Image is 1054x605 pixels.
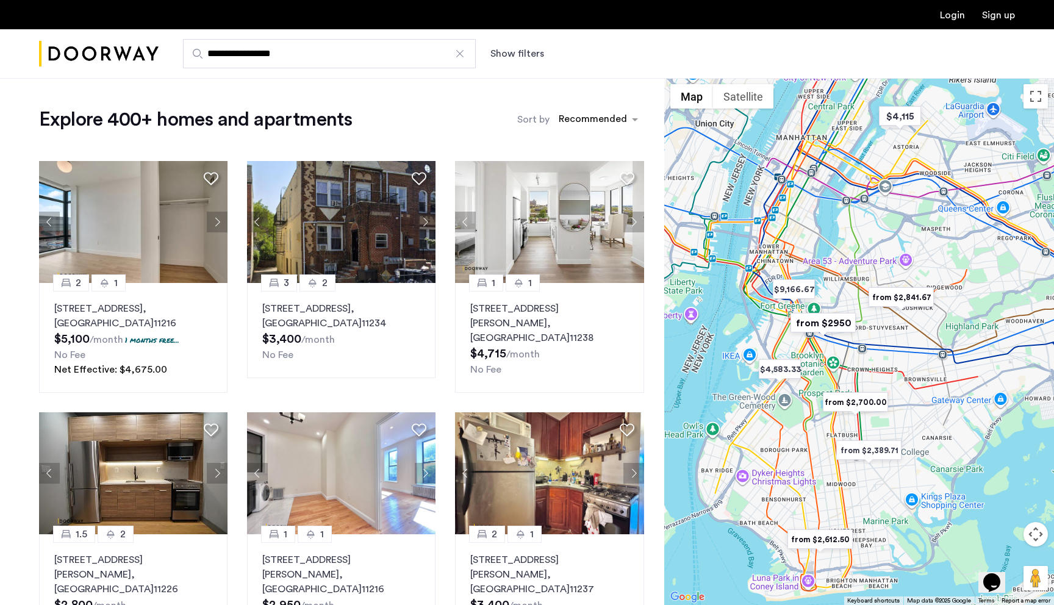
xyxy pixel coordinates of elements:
button: Previous apartment [247,212,268,232]
button: Next apartment [207,212,228,232]
span: 2 [322,276,328,290]
span: 1 [492,276,495,290]
div: Recommended [557,112,627,129]
img: Google [667,589,708,605]
span: $3,400 [262,333,301,345]
button: Show street map [670,84,713,109]
span: No Fee [54,350,85,360]
button: Keyboard shortcuts [847,596,900,605]
a: Login [940,10,965,20]
span: 2 [76,276,81,290]
span: $5,100 [54,333,90,345]
button: Show or hide filters [490,46,544,61]
button: Next apartment [415,212,436,232]
img: logo [39,31,159,77]
a: Open this area in Google Maps (opens a new window) [667,589,708,605]
button: Next apartment [207,463,228,484]
ng-select: sort-apartment [553,109,644,131]
input: Apartment Search [183,39,476,68]
img: 2016_638484540295233130.jpeg [247,161,436,283]
button: Previous apartment [247,463,268,484]
img: 2016_638673975962267132.jpeg [39,161,228,283]
a: 32[STREET_ADDRESS], [GEOGRAPHIC_DATA]11234No Fee [247,283,436,378]
div: $4,583.33 [754,356,806,383]
div: from $2,389.71 [831,437,906,464]
img: 2012_638521835493845862.jpeg [247,412,436,534]
sub: /month [506,349,540,359]
span: Map data ©2025 Google [907,598,971,604]
p: [STREET_ADDRESS][PERSON_NAME] 11238 [470,301,628,345]
span: 1 [114,276,118,290]
div: from $2,612.50 [783,526,858,553]
button: Drag Pegman onto the map to open Street View [1024,566,1048,590]
span: No Fee [262,350,293,360]
iframe: chat widget [978,556,1017,593]
span: 1 [320,527,324,542]
span: Net Effective: $4,675.00 [54,365,167,374]
button: Map camera controls [1024,522,1048,546]
div: $9,166.67 [768,276,820,303]
p: [STREET_ADDRESS][PERSON_NAME] 11226 [54,553,212,596]
a: Registration [982,10,1015,20]
span: 1 [530,527,534,542]
p: [STREET_ADDRESS][PERSON_NAME] 11216 [262,553,420,596]
button: Previous apartment [39,463,60,484]
button: Next apartment [623,463,644,484]
p: 1 months free... [125,335,179,345]
a: 11[STREET_ADDRESS][PERSON_NAME], [GEOGRAPHIC_DATA]11238No Fee [455,283,644,393]
p: [STREET_ADDRESS] 11216 [54,301,212,331]
span: 2 [492,527,497,542]
div: from $2,841.67 [864,284,939,311]
a: Cazamio Logo [39,31,159,77]
a: Report a map error [1002,596,1050,605]
span: 2 [120,527,126,542]
button: Previous apartment [455,212,476,232]
button: Next apartment [623,212,644,232]
sub: /month [90,335,123,345]
span: $4,715 [470,348,506,360]
a: Terms (opens in new tab) [978,596,994,605]
span: 3 [284,276,289,290]
label: Sort by [517,112,550,127]
p: [STREET_ADDRESS] 11234 [262,301,420,331]
span: No Fee [470,365,501,374]
div: from $2,700.00 [818,388,893,416]
button: Next apartment [415,463,436,484]
button: Toggle fullscreen view [1024,84,1048,109]
a: 21[STREET_ADDRESS], [GEOGRAPHIC_DATA]112161 months free...No FeeNet Effective: $4,675.00 [39,283,228,393]
span: 1 [528,276,532,290]
span: 1.5 [76,527,87,542]
h1: Explore 400+ homes and apartments [39,107,352,132]
p: [STREET_ADDRESS][PERSON_NAME] 11237 [470,553,628,596]
span: 1 [284,527,287,542]
div: from $2950 [786,309,861,337]
img: 360ac8f6-4482-47b0-bc3d-3cb89b569d10_638791359623755990.jpeg [455,412,644,534]
button: Previous apartment [455,463,476,484]
img: 2012_638668068959509256.jpeg [39,412,228,534]
button: Previous apartment [39,212,60,232]
button: Show satellite imagery [713,84,773,109]
sub: /month [301,335,335,345]
img: 2016_638666715889771230.jpeg [455,161,644,283]
div: $4,115 [874,102,926,130]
